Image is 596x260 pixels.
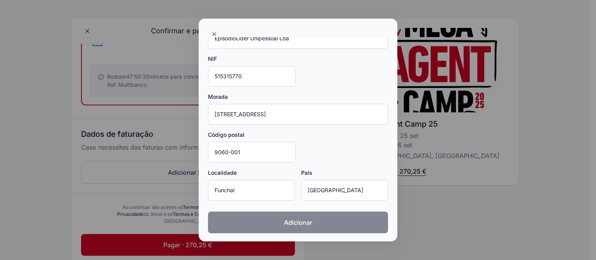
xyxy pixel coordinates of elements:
input: Localidade [208,180,295,201]
button: Adicionar [208,212,388,233]
label: Código postal [208,131,244,139]
label: NIF [208,55,217,63]
input: Nome [208,28,388,49]
label: País [301,169,312,177]
span: Adicionar [284,218,312,227]
input: NIF [208,66,296,87]
input: Código postal [208,142,296,163]
input: País [301,180,388,201]
input: Morada [208,104,388,125]
label: Localidade [208,169,237,177]
label: Morada [208,93,228,101]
